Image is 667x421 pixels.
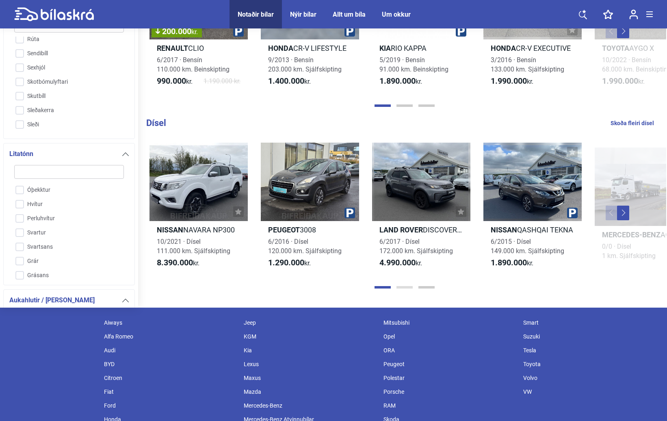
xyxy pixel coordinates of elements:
[100,371,240,385] div: Citroen
[602,44,629,52] b: Toyota
[606,24,618,38] button: Previous
[491,44,516,52] b: Honda
[100,343,240,357] div: Audi
[379,258,422,268] span: kr.
[240,357,379,371] div: Lexus
[149,43,248,53] h2: CLIO
[268,226,300,234] b: Peugeot
[146,118,166,128] b: Dísel
[379,44,391,52] b: Kia
[629,9,638,20] img: user-login.svg
[396,104,413,107] button: Page 2
[9,148,33,160] span: Litatónn
[261,225,359,234] h2: 3008
[100,330,240,343] div: Alfa Romeo
[240,316,379,330] div: Jeep
[157,226,183,234] b: Nissan
[491,226,517,234] b: Nissan
[149,225,248,234] h2: NAVARA NP300
[379,316,519,330] div: Mitsubishi
[519,385,659,399] div: VW
[240,371,379,385] div: Maxus
[379,399,519,412] div: RAM
[491,258,533,268] span: kr.
[491,258,527,267] b: 1.890.000
[157,238,230,255] span: 10/2021 · Dísel 111.000 km. Sjálfskipting
[157,76,186,86] b: 990.000
[290,11,316,18] a: Nýir bílar
[379,226,423,234] b: Land Rover
[379,343,519,357] div: ORA
[382,11,411,18] a: Um okkur
[268,44,293,52] b: Honda
[268,76,311,86] span: kr.
[372,43,470,53] h2: RIO KAPPA
[157,56,230,73] span: 6/2017 · Bensín 110.000 km. Beinskipting
[379,371,519,385] div: Polestar
[602,76,645,86] span: kr.
[240,330,379,343] div: KGM
[268,76,304,86] b: 1.400.000
[483,225,582,234] h2: QASHQAI TEKNA
[268,258,304,267] b: 1.290.000
[491,238,564,255] span: 6/2015 · Dísel 149.000 km. Sjálfskipting
[379,76,422,86] span: kr.
[157,258,193,267] b: 8.390.000
[157,258,199,268] span: kr.
[156,27,198,35] span: 200.000
[519,330,659,343] div: Suzuki
[602,76,638,86] b: 1.990.000
[483,143,582,276] a: NissanQASHQAI TEKNA6/2015 · Dísel149.000 km. Sjálfskipting1.890.000kr.
[418,104,435,107] button: Page 3
[375,104,391,107] button: Page 1
[268,56,342,73] span: 9/2013 · Bensín 203.000 km. Sjálfskipting
[100,357,240,371] div: BYD
[379,385,519,399] div: Porsche
[602,230,661,239] b: Mercedes-Benz
[238,11,274,18] a: Notaðir bílar
[418,286,435,289] button: Page 3
[483,43,582,53] h2: CR-V EXECUTIVE
[191,28,198,36] span: kr.
[396,286,413,289] button: Page 2
[261,43,359,53] h2: CR-V LIFESTYLE
[611,118,654,128] a: Skoða fleiri dísel
[606,206,618,220] button: Previous
[372,225,470,234] h2: DISCOVERY 5 S
[379,56,448,73] span: 5/2019 · Bensín 91.000 km. Beinskipting
[379,238,453,255] span: 6/2017 · Dísel 172.000 km. Sjálfskipting
[379,258,416,267] b: 4.990.000
[240,399,379,412] div: Mercedes-Benz
[157,44,188,52] b: Renault
[149,143,248,276] a: NissanNAVARA NP30010/2021 · Dísel111.000 km. Sjálfskipting8.390.000kr.
[602,243,656,260] span: 0/0 · Dísel 1 km. Sjálfskipting
[333,11,366,18] a: Allt um bíla
[100,385,240,399] div: Fiat
[491,56,564,73] span: 3/2016 · Bensín 133.000 km. Sjálfskipting
[268,258,311,268] span: kr.
[261,143,359,276] a: Peugeot30086/2016 · Dísel120.000 km. Sjálfskipting1.290.000kr.
[157,76,193,86] span: kr.
[519,316,659,330] div: Smart
[375,286,391,289] button: Page 1
[100,316,240,330] div: Aiways
[519,371,659,385] div: Volvo
[617,206,629,220] button: Next
[372,143,470,276] a: Land RoverDISCOVERY 5 S6/2017 · Dísel172.000 km. Sjálfskipting4.990.000kr.
[204,76,240,86] span: 1.190.000 kr.
[240,343,379,357] div: Kia
[519,357,659,371] div: Toyota
[268,238,342,255] span: 6/2016 · Dísel 120.000 km. Sjálfskipting
[9,295,95,306] span: Aukahlutir / [PERSON_NAME]
[379,76,416,86] b: 1.890.000
[379,357,519,371] div: Peugeot
[491,76,533,86] span: kr.
[240,385,379,399] div: Mazda
[617,24,629,38] button: Next
[379,330,519,343] div: Opel
[491,76,527,86] b: 1.990.000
